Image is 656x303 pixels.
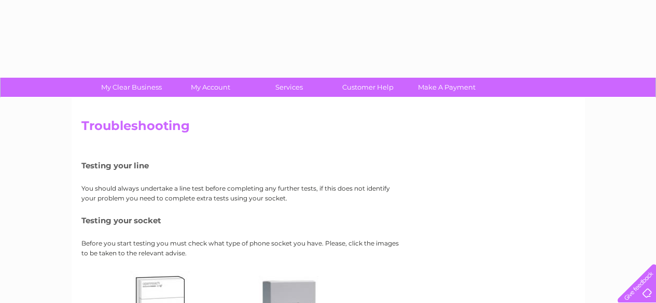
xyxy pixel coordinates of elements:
a: Customer Help [325,78,411,97]
h2: Troubleshooting [81,119,575,138]
a: Make A Payment [404,78,490,97]
a: My Account [168,78,253,97]
h5: Testing your socket [81,216,403,225]
p: Before you start testing you must check what type of phone socket you have. Please, click the ima... [81,238,403,258]
h5: Testing your line [81,161,403,170]
p: You should always undertake a line test before completing any further tests, if this does not ide... [81,183,403,203]
a: My Clear Business [89,78,174,97]
a: Services [246,78,332,97]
